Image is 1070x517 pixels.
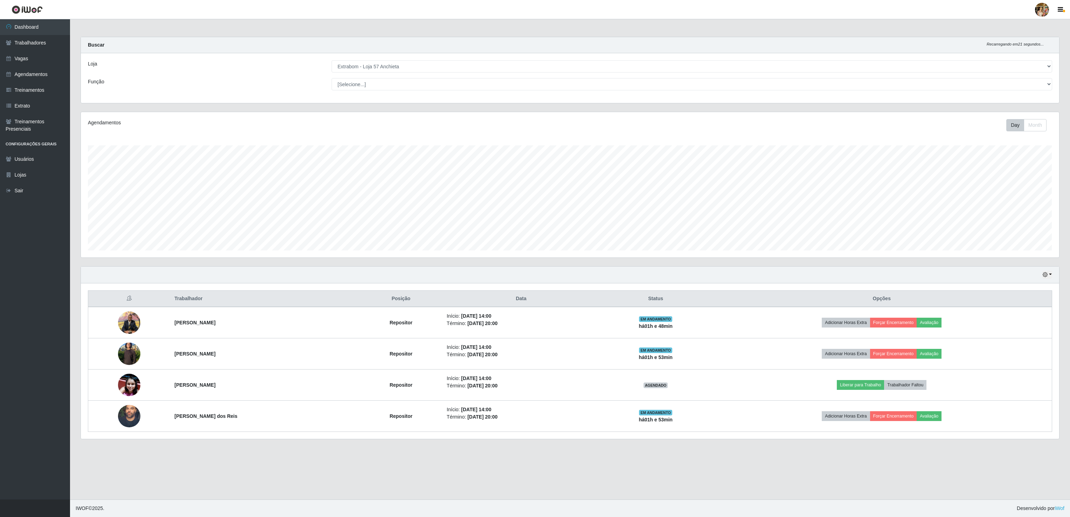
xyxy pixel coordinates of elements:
[837,380,884,390] button: Liberar para Trabalho
[118,374,140,396] img: 1754082029820.jpeg
[390,351,412,357] strong: Repositor
[870,318,917,328] button: Forçar Encerramento
[467,352,498,357] time: [DATE] 20:00
[461,407,491,412] time: [DATE] 14:00
[639,316,672,322] span: EM ANDAMENTO
[639,417,673,422] strong: há 01 h e 53 min
[447,351,596,358] li: Término:
[360,291,443,307] th: Posição
[447,344,596,351] li: Início:
[447,312,596,320] li: Início:
[822,349,870,359] button: Adicionar Horas Extra
[870,349,917,359] button: Forçar Encerramento
[1017,505,1064,512] span: Desenvolvido por
[467,383,498,388] time: [DATE] 20:00
[447,375,596,382] li: Início:
[1055,505,1064,511] a: iWof
[987,42,1044,46] i: Recarregando em 21 segundos...
[644,382,668,388] span: AGENDADO
[461,375,491,381] time: [DATE] 14:00
[174,413,237,419] strong: [PERSON_NAME] dos Reis
[447,382,596,390] li: Término:
[118,334,140,374] img: 1750884845211.jpeg
[447,320,596,327] li: Término:
[639,347,672,353] span: EM ANDAMENTO
[447,406,596,413] li: Início:
[639,354,673,360] strong: há 01 h e 53 min
[870,411,917,421] button: Forçar Encerramento
[88,78,104,85] label: Função
[639,410,672,415] span: EM ANDAMENTO
[1006,119,1024,131] button: Day
[174,382,215,388] strong: [PERSON_NAME]
[443,291,600,307] th: Data
[174,320,215,325] strong: [PERSON_NAME]
[1024,119,1047,131] button: Month
[88,60,97,68] label: Loja
[390,320,412,325] strong: Repositor
[118,391,140,441] img: 1754277643344.jpeg
[461,313,491,319] time: [DATE] 14:00
[917,411,942,421] button: Avaliação
[88,119,484,126] div: Agendamentos
[76,505,104,512] span: © 2025 .
[390,382,412,388] strong: Repositor
[467,320,498,326] time: [DATE] 20:00
[447,413,596,421] li: Término:
[917,349,942,359] button: Avaliação
[639,323,673,329] strong: há 01 h e 48 min
[88,42,104,48] strong: Buscar
[390,413,412,419] strong: Repositor
[461,344,491,350] time: [DATE] 14:00
[917,318,942,328] button: Avaliação
[600,291,712,307] th: Status
[712,291,1052,307] th: Opções
[822,318,870,328] button: Adicionar Horas Extra
[118,308,140,337] img: 1748464437090.jpeg
[884,380,926,390] button: Trabalhador Faltou
[170,291,359,307] th: Trabalhador
[174,351,215,357] strong: [PERSON_NAME]
[1006,119,1052,131] div: Toolbar with button groups
[76,505,89,511] span: IWOF
[467,414,498,420] time: [DATE] 20:00
[822,411,870,421] button: Adicionar Horas Extra
[1006,119,1047,131] div: First group
[12,5,43,14] img: CoreUI Logo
